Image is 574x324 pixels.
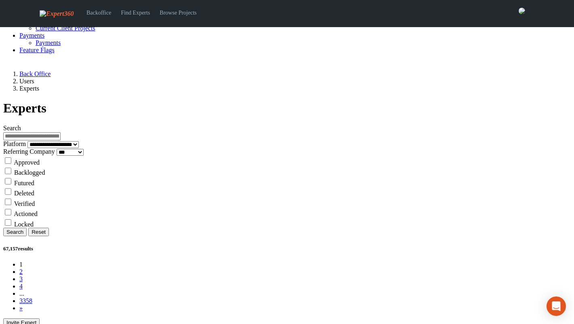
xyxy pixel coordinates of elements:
[3,148,55,155] label: Referring Company
[19,297,32,304] a: 3358
[19,78,571,85] li: Users
[3,101,571,116] h1: Experts
[19,283,23,290] a: 4
[19,85,571,92] li: Experts
[547,296,566,316] div: Open Intercom Messenger
[19,47,55,53] a: Feature Flags
[19,290,24,297] span: ...
[19,261,23,268] a: 1
[14,190,34,197] label: Deleted
[14,200,35,207] label: Verified
[28,228,49,236] button: Reset
[14,169,45,176] label: Backlogged
[14,210,38,217] label: Actioned
[19,70,51,77] a: Back Office
[36,39,61,46] a: Payments
[3,228,27,236] button: Search
[3,125,21,131] label: Search
[3,140,26,147] label: Platform
[40,10,74,17] img: Expert360
[14,179,34,186] label: Futured
[19,275,23,282] a: 3
[19,268,23,275] a: 2
[19,305,23,311] a: »
[19,32,44,39] a: Payments
[36,25,95,32] a: Current Client Projects
[519,8,525,14] img: 0421c9a1-ac87-4857-a63f-b59ed7722763-normal.jpeg
[14,159,40,165] label: Approved
[14,220,34,227] label: Locked
[3,246,571,252] h5: 67,157
[18,246,33,252] span: results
